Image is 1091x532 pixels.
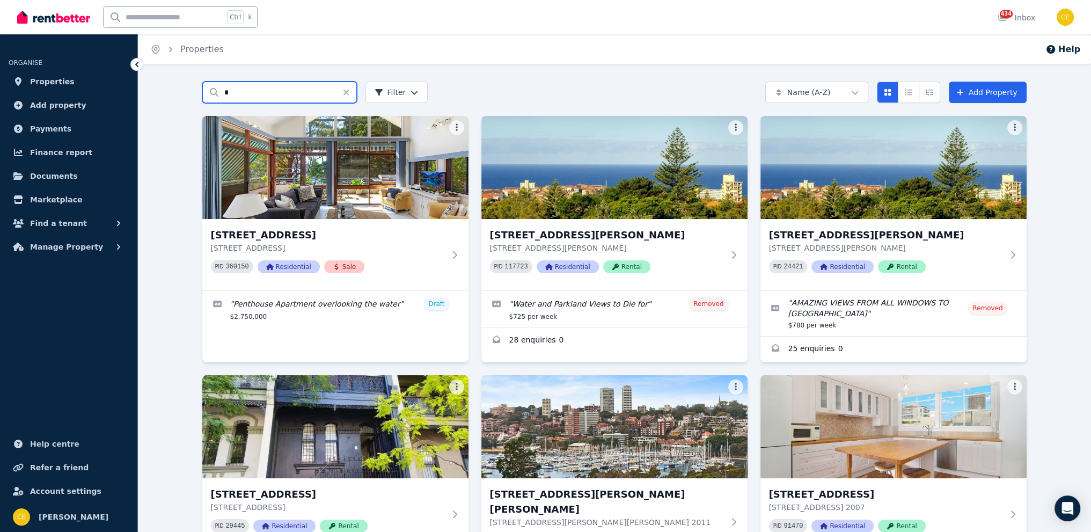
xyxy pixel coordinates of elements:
[30,99,86,112] span: Add property
[998,12,1035,23] div: Inbox
[30,170,78,183] span: Documents
[225,522,245,530] code: 29445
[1057,9,1074,26] img: Caroline Evans
[811,260,874,273] span: Residential
[324,260,365,273] span: Sale
[30,217,87,230] span: Find a tenant
[603,260,650,273] span: Rental
[30,193,82,206] span: Marketplace
[728,120,743,135] button: More options
[9,165,128,187] a: Documents
[9,213,128,234] button: Find a tenant
[481,291,748,327] a: Edit listing: Water and Parkland Views to Die for
[30,461,89,474] span: Refer a friend
[919,82,940,103] button: Expanded list view
[9,71,128,92] a: Properties
[9,457,128,478] a: Refer a friend
[494,264,503,269] small: PID
[227,10,244,24] span: Ctrl
[342,82,357,103] button: Clear search
[30,75,75,88] span: Properties
[17,9,90,25] img: RentBetter
[877,82,898,103] button: Card view
[949,82,1027,103] a: Add Property
[878,260,925,273] span: Rental
[30,438,79,450] span: Help centre
[211,502,445,513] p: [STREET_ADDRESS]
[180,44,224,54] a: Properties
[1007,120,1022,135] button: More options
[202,291,468,327] a: Edit listing: Penthouse Apartment overlooking the water
[13,508,30,526] img: Caroline Evans
[215,523,224,529] small: PID
[481,116,748,219] img: 37/29 Paul Street, Bondi Junction
[773,264,782,269] small: PID
[760,291,1027,336] a: Edit listing: AMAZING VIEWS FROM ALL WINDOWS TO BONDI BEACH
[9,118,128,140] a: Payments
[202,375,468,478] img: 63b Surrey Street, Darlinghurst
[760,116,1027,219] img: 37/29 Paul Street, Bondi Junction
[765,82,868,103] button: Name (A-Z)
[481,328,748,354] a: Enquiries for 37/29 Paul Street, Bondi Junction
[449,120,464,135] button: More options
[537,260,599,273] span: Residential
[9,433,128,455] a: Help centre
[211,228,445,243] h3: [STREET_ADDRESS]
[375,87,406,98] span: Filter
[30,485,101,498] span: Account settings
[365,82,428,103] button: Filter
[481,375,748,478] img: 76/41-49 Roslyn Gardens, Elizabeth Bay
[760,116,1027,290] a: 37/29 Paul Street, Bondi Junction[STREET_ADDRESS][PERSON_NAME][STREET_ADDRESS][PERSON_NAME]PID 24...
[9,480,128,502] a: Account settings
[9,189,128,210] a: Marketplace
[773,523,782,529] small: PID
[30,146,92,159] span: Finance report
[898,82,919,103] button: Compact list view
[30,241,103,253] span: Manage Property
[784,263,803,271] code: 24421
[1045,43,1080,56] button: Help
[137,34,237,64] nav: Breadcrumb
[728,380,743,395] button: More options
[30,122,71,135] span: Payments
[490,228,724,243] h3: [STREET_ADDRESS][PERSON_NAME]
[760,375,1027,478] img: 185 Broadway, Ultimo
[39,511,108,523] span: [PERSON_NAME]
[9,59,42,67] span: ORGANISE
[769,487,1003,502] h3: [STREET_ADDRESS]
[1007,380,1022,395] button: More options
[211,487,445,502] h3: [STREET_ADDRESS]
[784,522,803,530] code: 91470
[9,94,128,116] a: Add property
[490,243,724,253] p: [STREET_ADDRESS][PERSON_NAME]
[202,116,468,219] img: 3/1 Pearl Parade, Pearl Beach
[504,263,528,271] code: 117723
[449,380,464,395] button: More options
[248,13,252,21] span: k
[760,337,1027,362] a: Enquiries for 37/29 Paul Street, Bondi Junction
[769,243,1003,253] p: [STREET_ADDRESS][PERSON_NAME]
[1000,10,1013,18] span: 434
[769,502,1003,513] p: [STREET_ADDRESS] 2007
[202,116,468,290] a: 3/1 Pearl Parade, Pearl Beach[STREET_ADDRESS][STREET_ADDRESS]PID 360150ResidentialSale
[490,487,724,517] h3: [STREET_ADDRESS][PERSON_NAME][PERSON_NAME]
[258,260,320,273] span: Residential
[1055,495,1080,521] div: Open Intercom Messenger
[490,517,724,528] p: [STREET_ADDRESS][PERSON_NAME][PERSON_NAME] 2011
[877,82,940,103] div: View options
[211,243,445,253] p: [STREET_ADDRESS]
[787,87,831,98] span: Name (A-Z)
[9,142,128,163] a: Finance report
[769,228,1003,243] h3: [STREET_ADDRESS][PERSON_NAME]
[481,116,748,290] a: 37/29 Paul Street, Bondi Junction[STREET_ADDRESS][PERSON_NAME][STREET_ADDRESS][PERSON_NAME]PID 11...
[9,236,128,258] button: Manage Property
[215,264,224,269] small: PID
[225,263,248,271] code: 360150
